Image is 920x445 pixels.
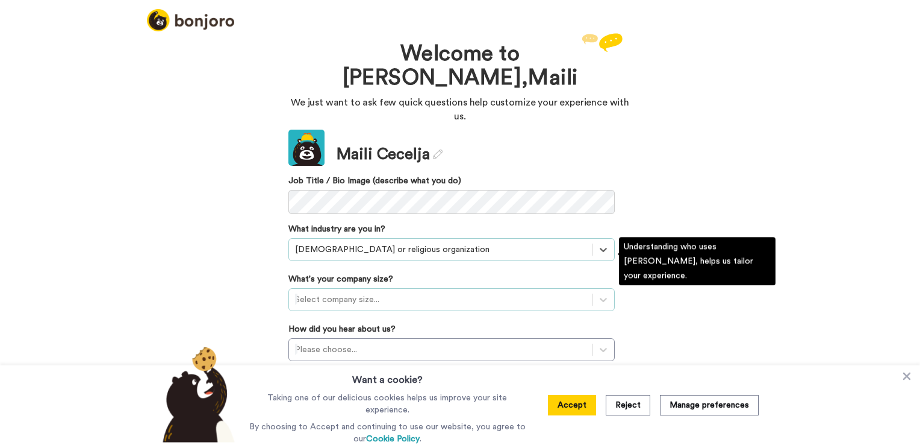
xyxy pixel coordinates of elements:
div: Understanding who uses [PERSON_NAME], helps us tailor your experience. [619,237,775,285]
label: Job Title / Bio Image (describe what you do) [288,175,615,187]
label: How did you hear about us? [288,323,396,335]
button: Accept [548,395,596,415]
img: bear-with-cookie.png [152,346,241,443]
label: What's your company size? [288,273,393,285]
p: We just want to ask few quick questions help customize your experience with us. [288,96,632,124]
h3: Want a cookie? [352,365,423,387]
button: Reject [606,395,650,415]
label: What industry are you in? [288,223,385,235]
button: Manage preferences [660,395,759,415]
a: Cookie Policy [366,435,420,443]
p: By choosing to Accept and continuing to use our website, you agree to our . [246,421,529,445]
img: reply.svg [582,33,623,52]
div: Maili Cecelja [337,144,443,166]
p: Taking one of our delicious cookies helps us improve your site experience. [246,392,529,416]
img: logo_full.png [147,9,234,31]
h1: Welcome to [PERSON_NAME], Maili [325,42,595,90]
